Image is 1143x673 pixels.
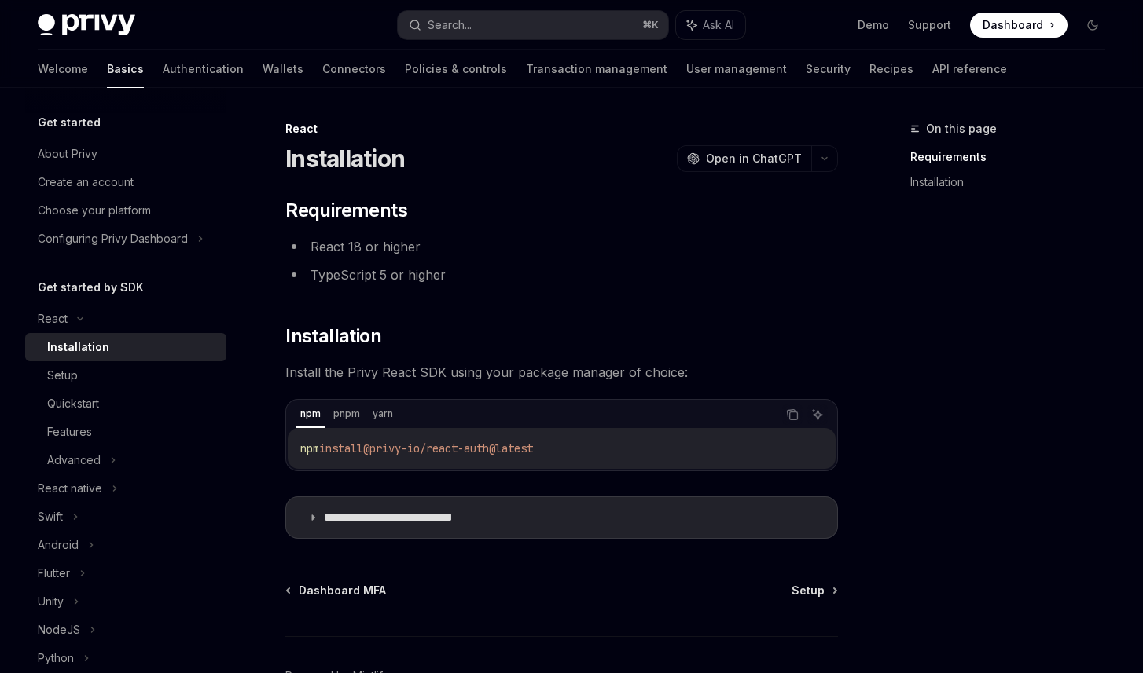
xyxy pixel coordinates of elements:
[285,361,838,383] span: Install the Privy React SDK using your package manager of choice:
[38,564,70,583] div: Flutter
[38,173,134,192] div: Create an account
[38,144,97,163] div: About Privy
[526,50,667,88] a: Transaction management
[970,13,1068,38] a: Dashboard
[428,16,472,35] div: Search...
[706,151,802,166] span: Open in ChatGPT
[869,50,913,88] a: Recipes
[287,583,386,598] a: Dashboard MFA
[38,479,102,498] div: React native
[285,121,838,137] div: React
[47,422,92,441] div: Features
[38,649,74,668] div: Python
[25,418,226,446] a: Features
[25,333,226,361] a: Installation
[983,17,1043,33] span: Dashboard
[38,14,135,36] img: dark logo
[25,196,226,225] a: Choose your platform
[908,17,951,33] a: Support
[910,144,1118,170] a: Requirements
[1080,13,1105,38] button: Toggle dark mode
[807,404,828,425] button: Ask AI
[47,394,99,413] div: Quickstart
[285,236,838,258] li: React 18 or higher
[405,50,507,88] a: Policies & controls
[47,451,101,470] div: Advanced
[285,264,838,286] li: TypeScript 5 or higher
[296,404,325,423] div: npm
[47,338,109,357] div: Installation
[703,17,734,33] span: Ask AI
[38,113,101,132] h5: Get started
[263,50,303,88] a: Wallets
[38,536,79,554] div: Android
[322,50,386,88] a: Connectors
[38,592,64,611] div: Unity
[285,144,405,173] h1: Installation
[676,11,745,39] button: Ask AI
[642,19,659,31] span: ⌘ K
[107,50,144,88] a: Basics
[38,50,88,88] a: Welcome
[677,145,811,172] button: Open in ChatGPT
[285,324,381,349] span: Installation
[329,404,365,423] div: pnpm
[285,198,407,223] span: Requirements
[792,583,825,598] span: Setup
[910,170,1118,195] a: Installation
[25,168,226,196] a: Create an account
[38,278,144,297] h5: Get started by SDK
[25,390,226,418] a: Quickstart
[319,441,363,455] span: install
[47,366,78,385] div: Setup
[38,507,63,526] div: Swift
[806,50,851,88] a: Security
[932,50,1007,88] a: API reference
[300,441,319,455] span: npm
[299,583,386,598] span: Dashboard MFA
[363,441,533,455] span: @privy-io/react-auth@latest
[38,309,68,328] div: React
[792,583,836,598] a: Setup
[38,229,188,248] div: Configuring Privy Dashboard
[25,361,226,390] a: Setup
[163,50,244,88] a: Authentication
[38,201,151,220] div: Choose your platform
[782,404,803,425] button: Copy the contents from the code block
[368,404,398,423] div: yarn
[25,140,226,168] a: About Privy
[926,119,997,138] span: On this page
[38,620,80,639] div: NodeJS
[686,50,787,88] a: User management
[398,11,668,39] button: Search...⌘K
[858,17,889,33] a: Demo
